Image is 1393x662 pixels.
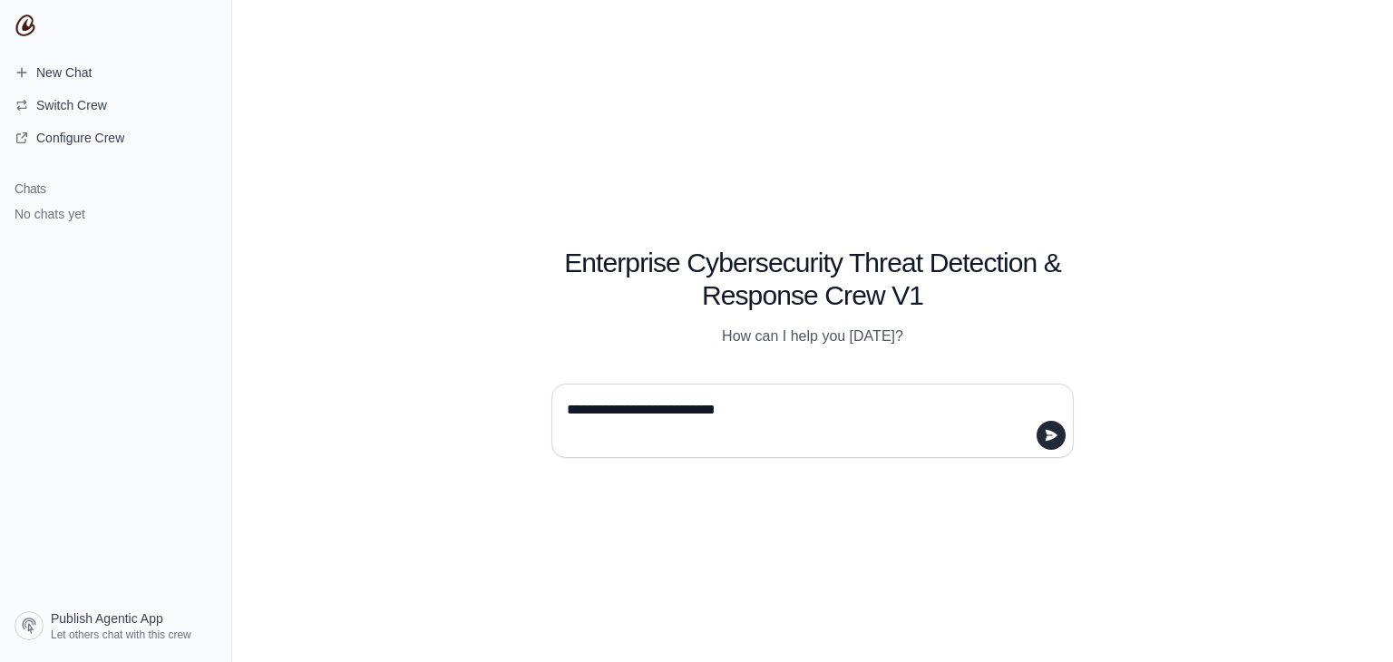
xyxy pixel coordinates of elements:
[36,63,92,82] span: New Chat
[51,609,163,628] span: Publish Agentic App
[551,326,1074,347] p: How can I help you [DATE]?
[36,129,124,147] span: Configure Crew
[15,15,36,36] img: CrewAI Logo
[36,96,107,114] span: Switch Crew
[51,628,191,642] span: Let others chat with this crew
[7,91,224,120] button: Switch Crew
[7,604,224,647] a: Publish Agentic App Let others chat with this crew
[7,123,224,152] a: Configure Crew
[551,247,1074,312] h1: Enterprise Cybersecurity Threat Detection & Response Crew V1
[7,58,224,87] a: New Chat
